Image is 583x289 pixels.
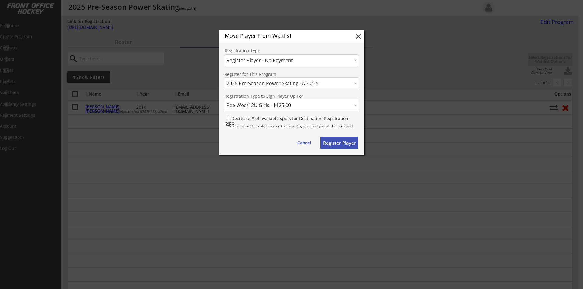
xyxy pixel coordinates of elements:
div: Register for This Program [224,72,358,76]
div: Registration Type [225,49,358,53]
div: *When checked a roster spot on the new Registration Type will be removed [226,124,357,128]
div: Registration Type to Sign Player Up For [224,94,358,98]
button: close [354,32,363,41]
div: Move Player From Waitlist [225,33,344,39]
button: Register Player [320,137,358,149]
button: Cancel [291,137,317,149]
label: Decrease # of available spots for Destination Registration type [225,116,348,126]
